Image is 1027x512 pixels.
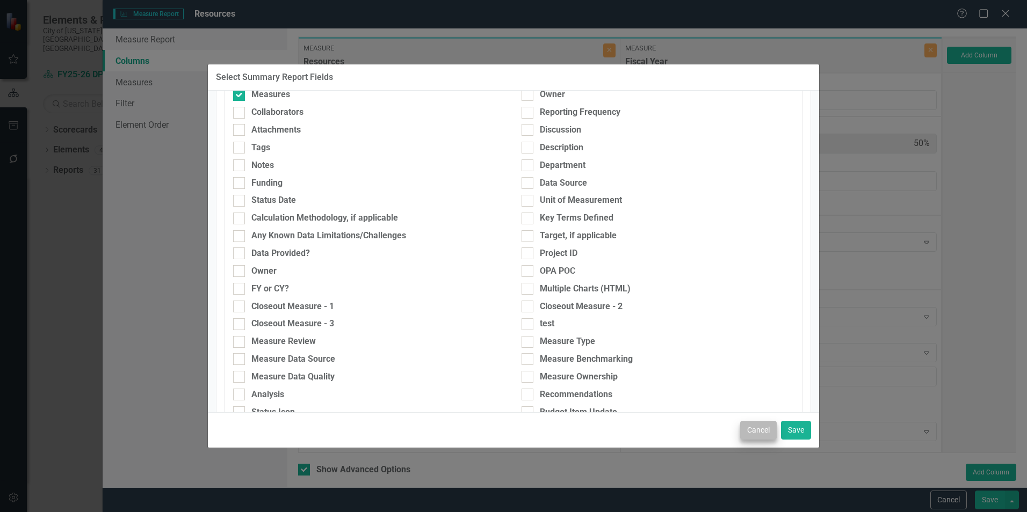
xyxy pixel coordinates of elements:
[540,265,575,277] div: OPA POC
[251,353,335,365] div: Measure Data Source
[540,159,585,172] div: Department
[251,371,335,383] div: Measure Data Quality
[251,230,406,242] div: Any Known Data Limitations/Challenges
[251,335,316,348] div: Measure Review
[540,194,622,207] div: Unit of Measurement
[540,247,577,260] div: Project ID
[251,142,270,154] div: Tags
[540,212,613,224] div: Key Terms Defined
[251,283,289,295] div: FY or CY?
[251,247,310,260] div: Data Provided?
[251,265,277,277] div: Owner
[251,106,303,119] div: Collaborators
[540,389,612,401] div: Recommendations
[740,421,777,440] button: Cancel
[540,335,595,348] div: Measure Type
[540,283,631,295] div: Multiple Charts (HTML)
[540,124,581,136] div: Discussion
[540,230,617,242] div: Target, if applicable
[540,177,587,189] div: Data Source
[251,177,283,189] div: Funding
[251,124,301,136] div: Attachments
[781,421,811,440] button: Save
[216,72,333,82] div: Select Summary Report Fields
[540,318,554,330] div: test
[540,353,633,365] div: Measure Benchmarking
[251,389,284,401] div: Analysis
[251,194,296,207] div: Status Date
[251,301,334,313] div: Closeout Measure - 1
[540,301,623,313] div: Closeout Measure - 2
[540,142,583,154] div: Description
[251,318,334,330] div: Closeout Measure - 3
[540,106,620,119] div: Reporting Frequency
[540,89,565,101] div: Owner
[251,89,290,101] div: Measures
[251,406,295,419] div: Status Icon
[540,406,617,419] div: Budget Item Update
[251,212,398,224] div: Calculation Methodology, if applicable
[540,371,618,383] div: Measure Ownership
[251,159,274,172] div: Notes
